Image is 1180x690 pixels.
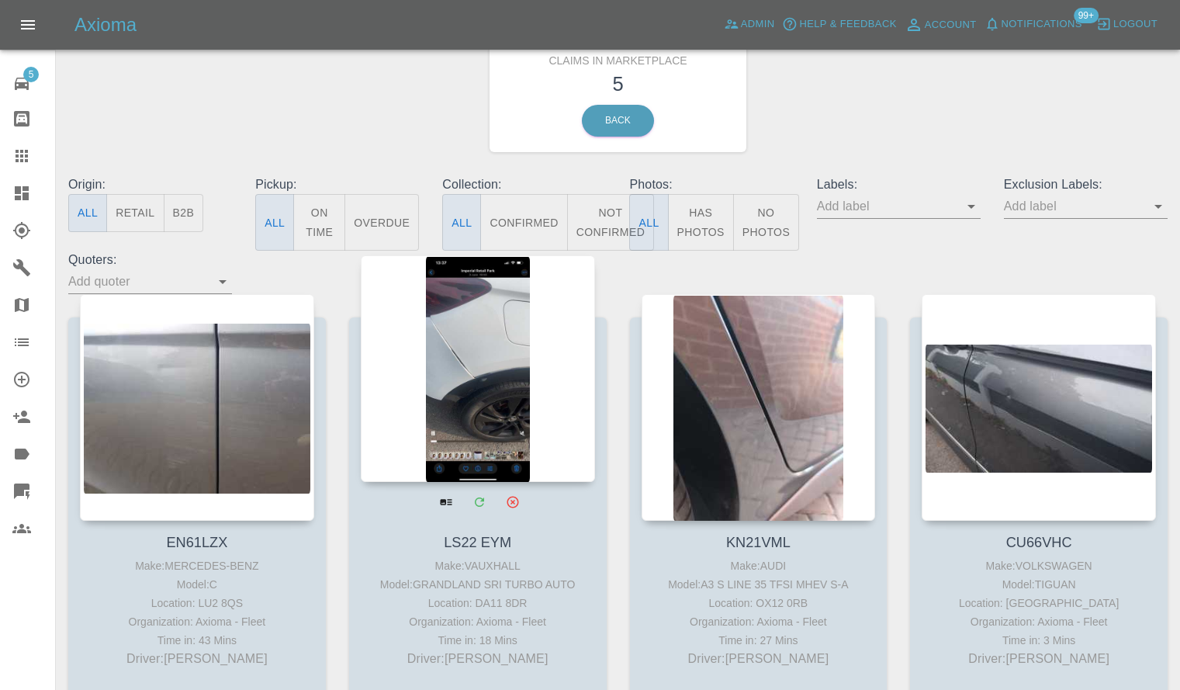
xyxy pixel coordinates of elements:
p: Driver: [PERSON_NAME] [84,650,310,668]
div: Location: LU2 8QS [84,594,310,612]
p: Driver: [PERSON_NAME] [365,650,591,668]
button: Archive [497,486,528,518]
button: Open [960,196,982,217]
button: Notifications [981,12,1086,36]
button: No Photos [733,194,799,251]
div: Make: VAUXHALL [365,557,591,575]
button: Open [1147,196,1169,217]
button: Open drawer [9,6,47,43]
p: Exclusion Labels: [1004,175,1168,194]
button: Help & Feedback [778,12,900,36]
p: Collection: [442,175,606,194]
button: Overdue [344,194,419,251]
button: Open [212,271,234,293]
button: Has Photos [668,194,734,251]
span: Notifications [1002,16,1082,33]
span: Help & Feedback [799,16,896,33]
div: Location: DA11 8DR [365,594,591,612]
button: Not Confirmed [567,194,654,251]
div: Location: [GEOGRAPHIC_DATA] [926,594,1152,612]
h5: Axioma [74,12,137,37]
span: Logout [1113,16,1158,33]
div: Time in: 27 Mins [645,631,872,650]
div: Organization: Axioma - Fleet [645,612,872,631]
button: B2B [164,194,204,232]
div: Model: C [84,575,310,594]
a: Account [901,12,981,37]
div: Organization: Axioma - Fleet [926,612,1152,631]
span: 99+ [1074,8,1099,23]
a: KN21VML [726,535,791,550]
a: Back [582,105,654,137]
a: LS22 EYM [444,535,511,550]
a: View [430,486,462,518]
button: All [629,194,668,251]
h6: Claims in Marketplace [501,45,735,69]
button: On Time [293,194,345,251]
div: Organization: Axioma - Fleet [84,612,310,631]
div: Model: A3 S LINE 35 TFSI MHEV S-A [645,575,872,594]
p: Driver: [PERSON_NAME] [645,650,872,668]
div: Make: MERCEDES-BENZ [84,557,310,575]
input: Add label [1004,194,1144,218]
div: Location: OX12 0RB [645,594,872,612]
input: Add quoter [68,269,209,293]
p: Pickup: [255,175,419,194]
button: All [255,194,294,251]
a: CU66VHC [1006,535,1072,550]
button: Retail [106,194,164,232]
input: Add label [817,194,957,218]
span: 5 [23,67,39,82]
h3: 5 [501,69,735,99]
div: Model: TIGUAN [926,575,1152,594]
span: Account [925,16,977,34]
a: Modify [463,486,495,518]
div: Time in: 18 Mins [365,631,591,650]
a: Admin [720,12,779,36]
div: Model: GRANDLAND SRI TURBO AUTO [365,575,591,594]
a: EN61LZX [166,535,227,550]
button: All [442,194,481,251]
button: All [68,194,107,232]
span: Admin [741,16,775,33]
div: Make: VOLKSWAGEN [926,557,1152,575]
div: Time in: 3 Mins [926,631,1152,650]
button: Confirmed [480,194,567,251]
p: Quoters: [68,251,232,269]
p: Driver: [PERSON_NAME] [926,650,1152,668]
div: Make: AUDI [645,557,872,575]
p: Photos: [629,175,793,194]
div: Organization: Axioma - Fleet [365,612,591,631]
button: Logout [1092,12,1161,36]
p: Labels: [817,175,981,194]
div: Time in: 43 Mins [84,631,310,650]
p: Origin: [68,175,232,194]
